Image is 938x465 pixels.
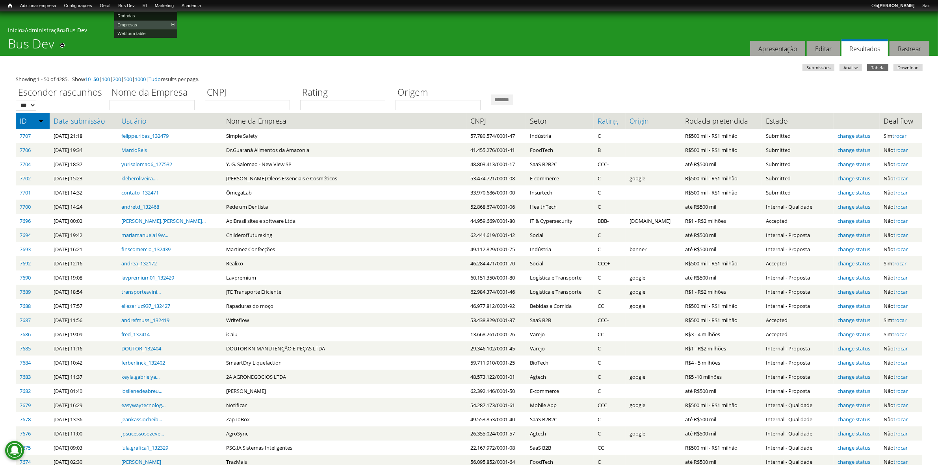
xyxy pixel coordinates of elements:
[890,41,929,56] a: Rastrear
[893,246,908,253] a: trocar
[54,117,113,125] a: Data submissão
[466,285,526,299] td: 62.984.374/0001-46
[838,317,870,324] a: change status
[626,171,681,185] td: google
[893,175,908,182] a: trocar
[630,117,677,125] a: Origin
[626,299,681,313] td: google
[20,430,31,437] a: 7676
[8,26,930,36] div: » »
[762,242,834,256] td: Internal - Proposta
[892,132,906,139] a: trocar
[50,214,117,228] td: [DATE] 00:02
[124,76,132,83] a: 500
[121,317,169,324] a: andrefmussi_132419
[50,143,117,157] td: [DATE] 19:34
[840,64,862,71] a: Análise
[594,143,626,157] td: B
[20,232,31,239] a: 7694
[681,157,762,171] td: até R$500 mil
[121,288,161,295] a: transportesvini...
[121,203,159,210] a: andretd_132468
[594,270,626,285] td: C
[4,2,16,9] a: Início
[893,203,908,210] a: trocar
[838,402,870,409] a: change status
[594,356,626,370] td: C
[594,157,626,171] td: CCC-
[880,242,922,256] td: Não
[893,416,908,423] a: trocar
[762,341,834,356] td: Internal - Proposta
[20,402,31,409] a: 7679
[526,113,594,129] th: Setor
[20,317,31,324] a: 7687
[222,143,466,157] td: Dr.Guaraná Alimentos da Amazonia
[222,157,466,171] td: Y. G. Salomao - New View SP
[762,327,834,341] td: Accepted
[50,285,117,299] td: [DATE] 18:54
[20,387,31,395] a: 7682
[50,370,117,384] td: [DATE] 11:37
[526,171,594,185] td: E-commerce
[880,412,922,426] td: Não
[762,299,834,313] td: Internal - Proposta
[121,146,147,154] a: MarcioReis
[893,444,908,451] a: trocar
[526,129,594,143] td: Indústria
[893,189,908,196] a: trocar
[222,370,466,384] td: 2A AGRONEGOCIOS LTDA
[893,274,908,281] a: trocar
[222,214,466,228] td: ApiBrasil sites e software Ltda
[892,317,906,324] a: trocar
[85,76,91,83] a: 10
[121,359,165,366] a: ferberlinck_132402
[121,132,169,139] a: felippe.ribas_132479
[880,185,922,200] td: Não
[626,214,681,228] td: [DOMAIN_NAME]
[50,327,117,341] td: [DATE] 19:09
[880,313,922,327] td: Sim
[878,3,914,8] strong: [PERSON_NAME]
[466,299,526,313] td: 46.977.812/0001-92
[93,76,99,83] a: 50
[526,157,594,171] td: SaaS B2B2C
[121,217,206,224] a: [PERSON_NAME].[PERSON_NAME]...
[838,132,870,139] a: change status
[838,430,870,437] a: change status
[466,200,526,214] td: 52.868.674/0001-06
[466,370,526,384] td: 48.573.122/0001-01
[466,143,526,157] td: 41.455.276/0001-41
[893,373,908,380] a: trocar
[16,75,922,83] div: Showing 1 - 50 of 4285. Show | | | | | | results per page.
[880,384,922,398] td: Não
[121,345,161,352] a: DOUTOR_132404
[121,331,150,338] a: fred_132414
[807,41,840,56] a: Editar
[880,256,922,270] td: Sim
[893,359,908,366] a: trocar
[526,256,594,270] td: Social
[466,171,526,185] td: 53.474.721/0001-08
[594,214,626,228] td: BBB-
[8,36,54,56] h1: Bus Dev
[838,203,870,210] a: change status
[838,175,870,182] a: change status
[121,274,174,281] a: lavpremium01_132429
[838,444,870,451] a: change status
[205,86,295,100] label: CNPJ
[762,129,834,143] td: Submitted
[222,270,466,285] td: Lavpremium
[893,402,908,409] a: trocar
[838,373,870,380] a: change status
[20,373,31,380] a: 7683
[893,288,908,295] a: trocar
[838,416,870,423] a: change status
[880,171,922,185] td: Não
[466,256,526,270] td: 46.284.471/0001-70
[466,185,526,200] td: 33.970.686/0001-00
[802,64,834,71] a: Submissões
[20,274,31,281] a: 7690
[466,356,526,370] td: 59.711.910/0001-25
[466,270,526,285] td: 60.151.350/0001-80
